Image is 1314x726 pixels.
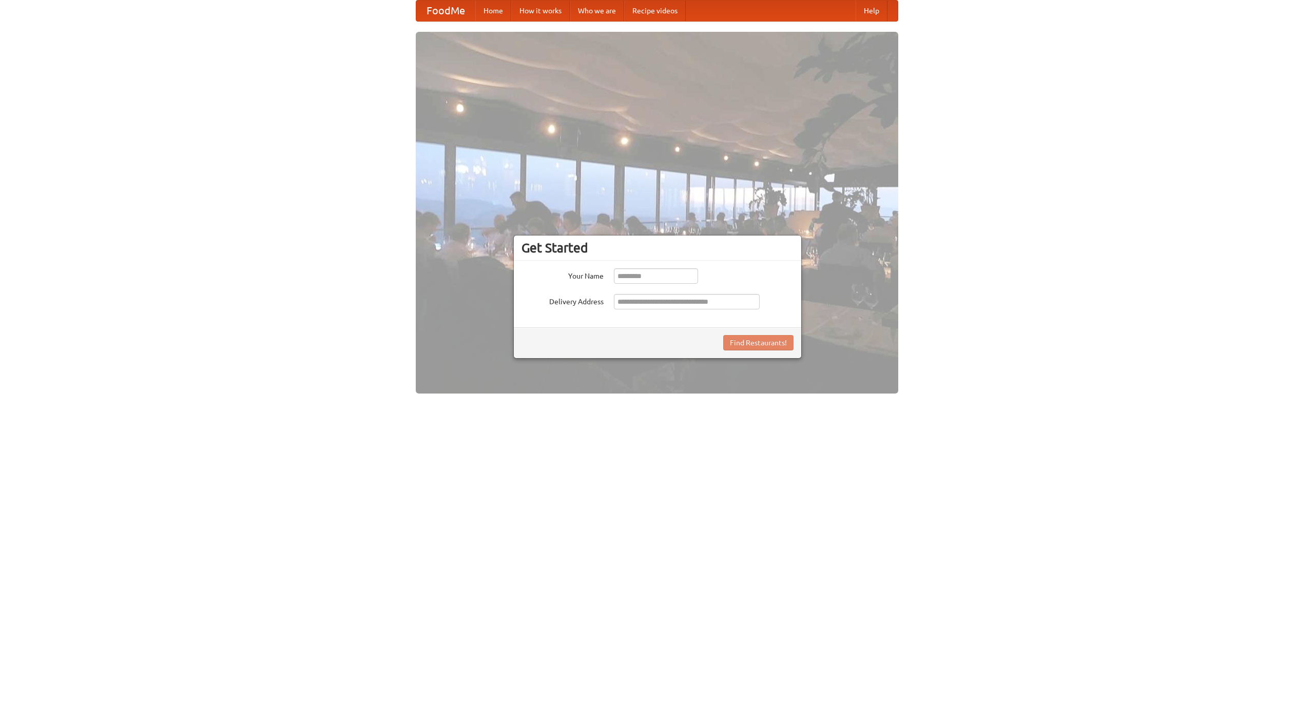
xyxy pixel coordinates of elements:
a: FoodMe [416,1,475,21]
button: Find Restaurants! [723,335,794,350]
a: Who we are [570,1,624,21]
label: Your Name [521,268,604,281]
h3: Get Started [521,240,794,256]
a: Help [856,1,887,21]
a: Recipe videos [624,1,686,21]
label: Delivery Address [521,294,604,307]
a: How it works [511,1,570,21]
a: Home [475,1,511,21]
